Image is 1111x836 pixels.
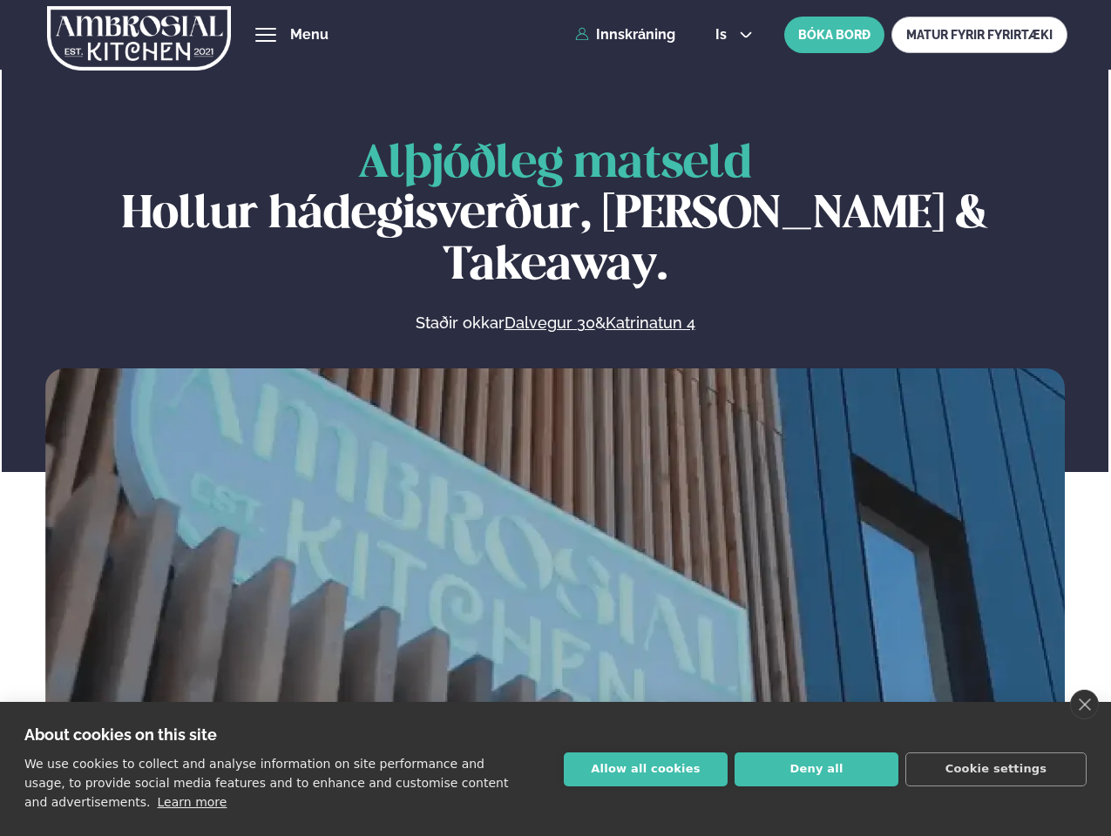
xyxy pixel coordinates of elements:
strong: About cookies on this site [24,725,217,744]
button: Deny all [735,752,898,786]
p: Staðir okkar & [226,313,884,334]
button: BÓKA BORÐ [784,17,884,53]
span: Alþjóðleg matseld [358,143,752,186]
button: hamburger [255,24,276,45]
span: is [715,28,732,42]
a: Dalvegur 30 [505,313,595,334]
a: Katrinatun 4 [606,313,695,334]
button: Cookie settings [905,752,1087,786]
p: We use cookies to collect and analyse information on site performance and usage, to provide socia... [24,757,508,809]
h1: Hollur hádegisverður, [PERSON_NAME] & Takeaway. [45,139,1065,292]
button: is [701,28,767,42]
img: logo [47,3,231,74]
a: MATUR FYRIR FYRIRTÆKI [891,17,1067,53]
button: Allow all cookies [564,752,728,786]
a: Innskráning [575,27,675,43]
a: close [1070,690,1099,719]
a: Learn more [158,795,227,809]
